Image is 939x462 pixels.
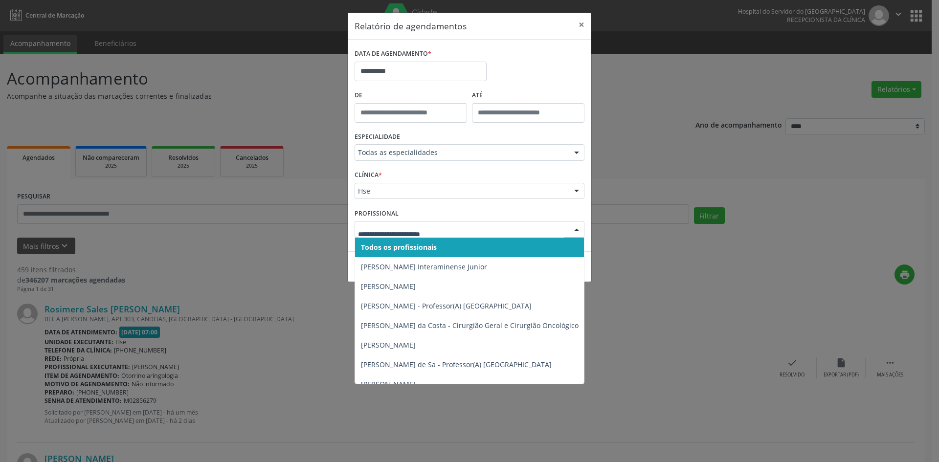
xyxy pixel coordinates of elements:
h5: Relatório de agendamentos [355,20,467,32]
span: [PERSON_NAME] [361,282,416,291]
span: Todas as especialidades [358,148,564,157]
label: ESPECIALIDADE [355,130,400,145]
label: CLÍNICA [355,168,382,183]
span: [PERSON_NAME] - Professor(A) [GEOGRAPHIC_DATA] [361,301,532,310]
label: PROFISSIONAL [355,206,399,221]
span: [PERSON_NAME] de Sa - Professor(A) [GEOGRAPHIC_DATA] [361,360,552,369]
button: Close [572,13,591,37]
label: De [355,88,467,103]
span: Hse [358,186,564,196]
span: [PERSON_NAME] Interaminense Junior [361,262,487,271]
span: [PERSON_NAME] [361,340,416,350]
span: [PERSON_NAME] [361,379,416,389]
span: [PERSON_NAME] da Costa - Cirurgião Geral e Cirurgião Oncológico [361,321,579,330]
label: DATA DE AGENDAMENTO [355,46,431,62]
label: ATÉ [472,88,584,103]
span: Todos os profissionais [361,242,437,252]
